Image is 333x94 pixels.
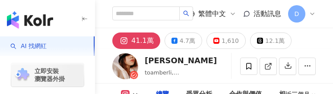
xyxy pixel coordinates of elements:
a: chrome extension立即安裝 瀏覽器外掛 [11,63,84,87]
span: toamberli, [PERSON_NAME]安柏家裡燉 [145,69,214,93]
button: 4.7萬 [165,32,202,49]
img: chrome extension [14,68,31,82]
div: 12.1萬 [265,35,285,47]
button: 12.1萬 [250,32,292,49]
span: 活動訊息 [254,10,281,18]
div: [PERSON_NAME] [145,55,218,66]
span: 立即安裝 瀏覽器外掛 [35,67,65,83]
span: 繁體中文 [198,9,226,19]
img: logo [7,11,53,29]
div: 4.7萬 [180,35,195,47]
span: search [183,10,189,16]
span: D [295,9,299,19]
div: 41.1萬 [131,35,154,47]
button: 41.1萬 [112,32,160,49]
img: KOL Avatar [112,53,138,79]
a: searchAI 找網紅 [10,42,47,51]
div: 1,610 [222,35,239,47]
button: 1,610 [206,32,246,49]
